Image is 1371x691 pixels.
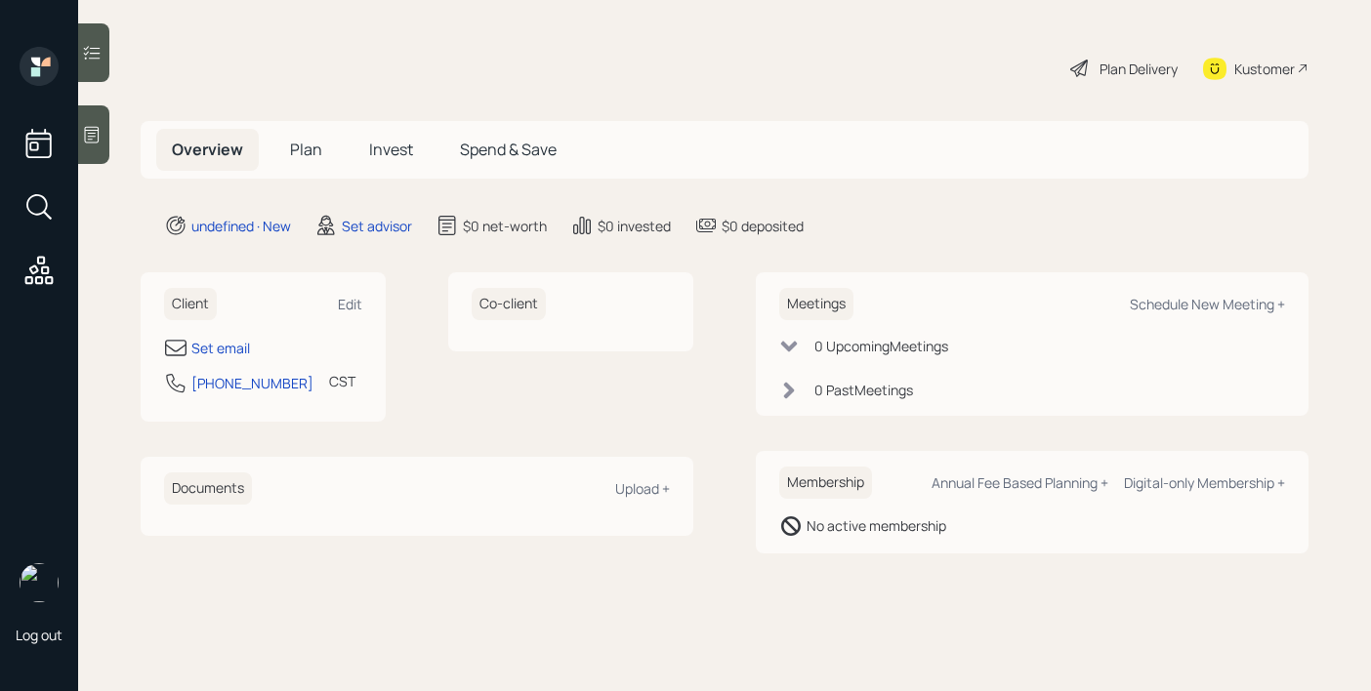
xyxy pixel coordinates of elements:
div: Digital-only Membership + [1124,473,1285,492]
div: undefined · New [191,216,291,236]
span: Plan [290,139,322,160]
h6: Membership [779,467,872,499]
div: [PHONE_NUMBER] [191,373,313,393]
div: $0 net-worth [463,216,547,236]
div: Upload + [615,479,670,498]
div: $0 deposited [722,216,804,236]
div: 0 Upcoming Meeting s [814,336,948,356]
div: Set email [191,338,250,358]
div: 0 Past Meeting s [814,380,913,400]
img: robby-grisanti-headshot.png [20,563,59,602]
span: Invest [369,139,413,160]
h6: Client [164,288,217,320]
span: Spend & Save [460,139,557,160]
div: No active membership [807,515,946,536]
span: Overview [172,139,243,160]
h6: Meetings [779,288,853,320]
div: Kustomer [1234,59,1295,79]
div: Edit [338,295,362,313]
div: Plan Delivery [1100,59,1178,79]
h6: Co-client [472,288,546,320]
h6: Documents [164,472,252,505]
div: Annual Fee Based Planning + [932,473,1108,492]
div: CST [329,371,355,391]
div: Set advisor [342,216,412,236]
div: $0 invested [598,216,671,236]
div: Schedule New Meeting + [1130,295,1285,313]
div: Log out [16,626,62,644]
